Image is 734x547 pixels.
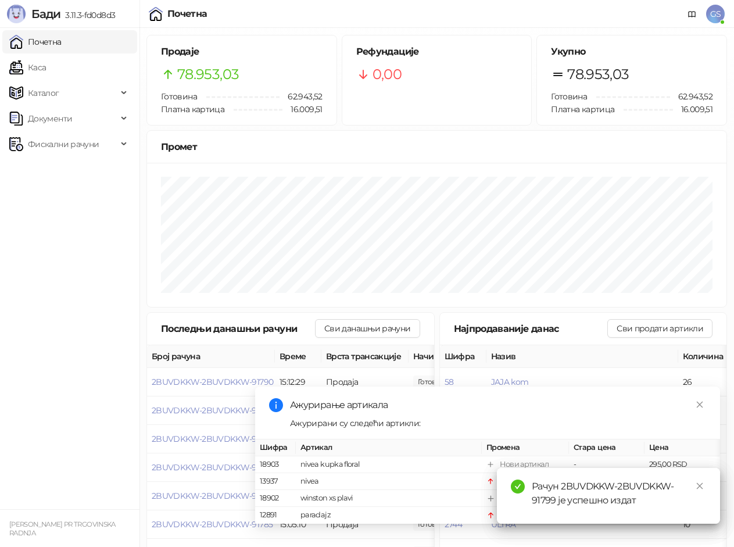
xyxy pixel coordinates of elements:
[678,368,731,396] td: 26
[551,45,712,59] h5: Укупно
[152,491,273,501] button: 2BUVDKKW-2BUVDKKW-91786
[321,345,409,368] th: Врста трансакције
[161,45,323,59] h5: Продаје
[255,507,296,524] td: 12891
[440,345,486,368] th: Шифра
[670,90,712,103] span: 62.943,52
[321,368,409,396] td: Продаја
[152,434,273,444] button: 2BUVDKKW-2BUVDKKW-91788
[551,104,614,115] span: Платна картица
[31,7,60,21] span: Бади
[409,345,525,368] th: Начини плаћања
[167,9,207,19] div: Почетна
[482,439,569,456] th: Промена
[269,398,283,412] span: info-circle
[275,345,321,368] th: Време
[9,56,46,79] a: Каса
[152,405,273,416] button: 2BUVDKKW-2BUVDKKW-91789
[296,474,482,491] td: nivea
[161,140,712,154] div: Промет
[60,10,115,20] span: 3.11.3-fd0d8d3
[315,319,420,338] button: Сви данашњи рачуни
[673,103,712,116] span: 16.009,51
[296,507,482,524] td: paradajz
[607,319,712,338] button: Сви продати артикли
[356,45,518,59] h5: Рефундације
[696,482,704,490] span: close
[511,480,525,494] span: check-circle
[28,107,72,130] span: Документи
[255,457,296,474] td: 18903
[551,91,587,102] span: Готовина
[290,417,706,430] div: Ажурирани су следећи артикли:
[255,474,296,491] td: 13937
[491,377,529,387] button: JAJA kom
[280,90,322,103] span: 62.943,52
[161,104,224,115] span: Платна картица
[678,345,731,368] th: Количина
[532,480,706,507] div: Рачун 2BUVDKKW-2BUVDKKW-91799 је успешно издат
[413,376,453,388] span: 65,00
[255,491,296,507] td: 18902
[696,401,704,409] span: close
[152,377,273,387] button: 2BUVDKKW-2BUVDKKW-91790
[255,439,296,456] th: Шифра
[290,398,706,412] div: Ажурирање артикала
[296,457,482,474] td: nivea kupka floral
[567,63,629,85] span: 78.953,03
[28,133,99,156] span: Фискални рачуни
[177,63,239,85] span: 78.953,03
[500,459,549,471] div: Нови артикал
[486,345,678,368] th: Назив
[693,398,706,411] a: Close
[645,457,720,474] td: 295,00 RSD
[445,377,454,387] button: 58
[9,30,62,53] a: Почетна
[282,103,322,116] span: 16.009,51
[152,519,273,530] button: 2BUVDKKW-2BUVDKKW-91785
[161,91,197,102] span: Готовина
[454,321,608,336] div: Најпродаваније данас
[152,462,273,473] button: 2BUVDKKW-2BUVDKKW-91787
[683,5,701,23] a: Документација
[9,520,116,537] small: [PERSON_NAME] PR TRGOVINSKA RADNJA
[296,439,482,456] th: Артикал
[161,321,315,336] div: Последњи данашњи рачуни
[569,457,645,474] td: -
[275,368,321,396] td: 15:12:29
[373,63,402,85] span: 0,00
[706,5,725,23] span: GS
[693,480,706,492] a: Close
[28,81,59,105] span: Каталог
[147,345,275,368] th: Број рачуна
[296,491,482,507] td: winston xs plavi
[7,5,26,23] img: Logo
[645,439,720,456] th: Цена
[569,439,645,456] th: Стара цена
